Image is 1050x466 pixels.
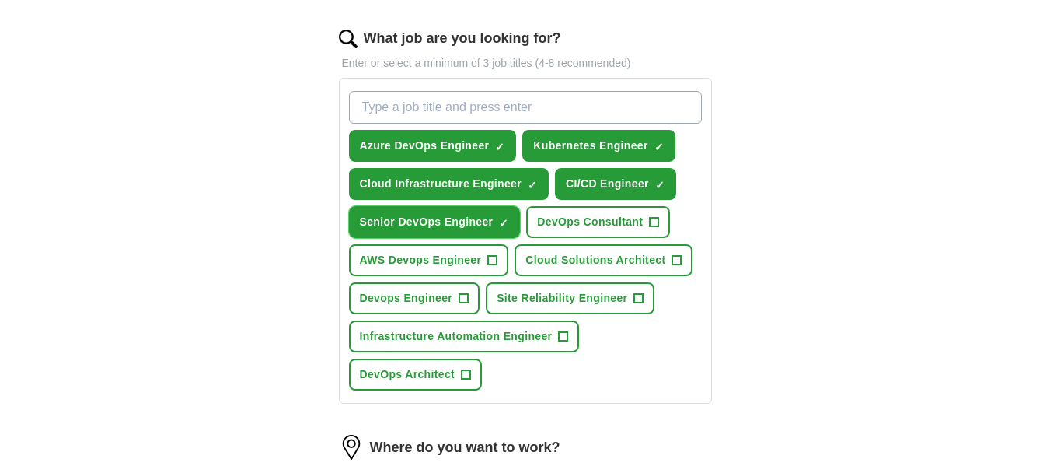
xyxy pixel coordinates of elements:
[522,130,675,162] button: Kubernetes Engineer✓
[339,30,358,48] img: search.png
[515,244,692,276] button: Cloud Solutions Architect
[497,290,627,307] span: Site Reliability Engineer
[349,168,549,200] button: Cloud Infrastructure Engineer✓
[486,282,654,314] button: Site Reliability Engineer
[555,168,676,200] button: CI/CD Engineer✓
[528,179,537,191] span: ✓
[349,359,483,391] button: DevOps Architect
[349,282,480,314] button: Devops Engineer
[533,138,647,154] span: Kubernetes Engineer
[349,91,702,124] input: Type a job title and press enter
[537,214,643,230] span: DevOps Consultant
[339,435,364,460] img: location.png
[349,321,580,352] button: Infrastructure Automation Engineer
[655,179,665,191] span: ✓
[349,130,517,162] button: Azure DevOps Engineer✓
[339,55,712,72] p: Enter or select a minimum of 3 job titles (4-8 recommended)
[654,141,664,153] span: ✓
[364,28,561,49] label: What job are you looking for?
[360,138,490,154] span: Azure DevOps Engineer
[525,252,665,268] span: Cloud Solutions Architect
[499,217,508,229] span: ✓
[360,176,522,192] span: Cloud Infrastructure Engineer
[360,366,455,383] span: DevOps Architect
[360,214,494,230] span: Senior DevOps Engineer
[360,252,482,268] span: AWS Devops Engineer
[566,176,649,192] span: CI/CD Engineer
[370,437,560,458] label: Where do you want to work?
[349,244,509,276] button: AWS Devops Engineer
[526,206,670,238] button: DevOps Consultant
[495,141,504,153] span: ✓
[360,290,453,307] span: Devops Engineer
[349,206,521,238] button: Senior DevOps Engineer✓
[360,328,553,345] span: Infrastructure Automation Engineer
